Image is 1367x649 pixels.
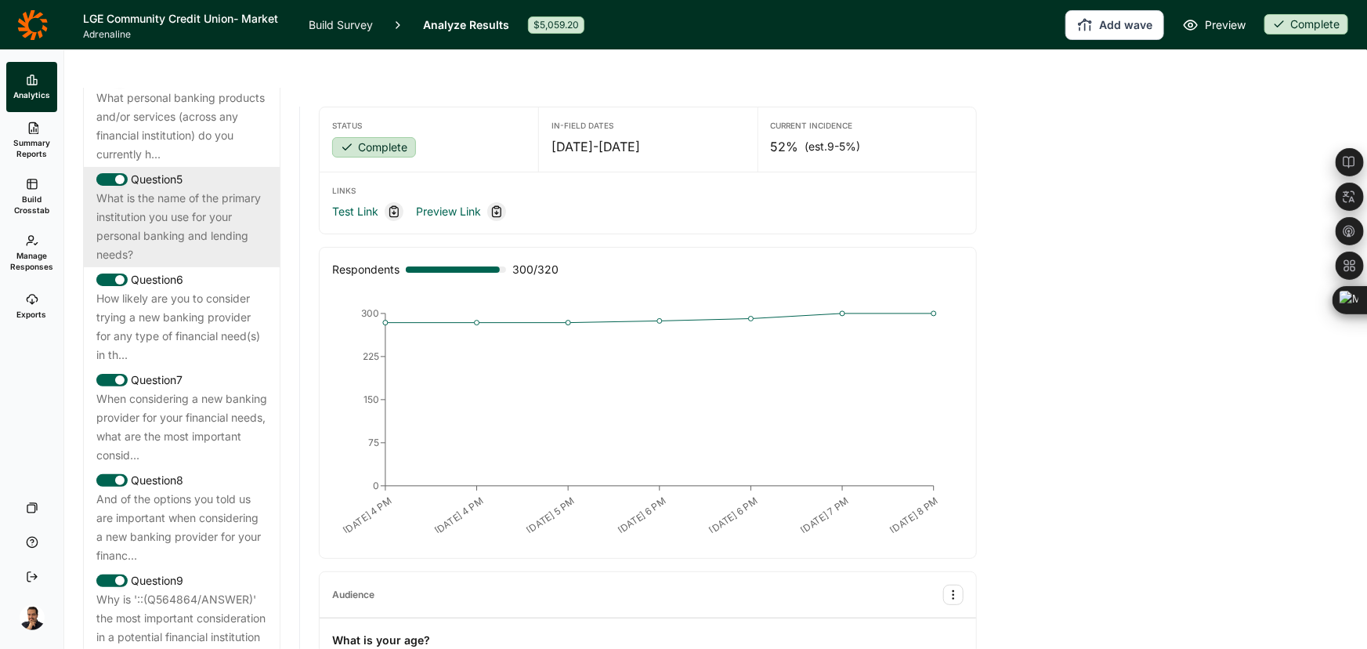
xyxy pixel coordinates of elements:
[805,139,861,154] span: (est. 9-5% )
[1183,16,1246,34] a: Preview
[361,307,379,319] tspan: 300
[552,120,744,131] div: In-Field Dates
[373,480,379,491] tspan: 0
[771,120,964,131] div: Current Incidence
[332,260,400,279] div: Respondents
[707,495,760,536] text: [DATE] 6 PM
[96,89,267,164] div: What personal banking products and/or services (across any financial institution) do you currentl...
[332,137,416,159] button: Complete
[512,260,559,279] span: 300 / 320
[385,202,403,221] div: Copy link
[6,225,57,281] a: Manage Responses
[332,120,526,131] div: Status
[341,495,394,537] text: [DATE] 4 PM
[96,471,267,490] div: Question 8
[6,112,57,169] a: Summary Reports
[363,393,379,405] tspan: 150
[332,589,374,601] div: Audience
[528,16,584,34] div: $5,059.20
[1264,14,1348,36] button: Complete
[616,495,668,536] text: [DATE] 6 PM
[332,185,964,196] div: Links
[13,194,51,216] span: Build Crosstab
[10,250,53,272] span: Manage Responses
[96,189,267,264] div: What is the name of the primary institution you use for your personal banking and lending needs?
[1065,10,1164,40] button: Add wave
[20,605,45,630] img: amg06m4ozjtcyqqhuw5b.png
[332,202,378,221] a: Test Link
[96,371,267,390] div: Question 7
[552,137,744,156] div: [DATE] - [DATE]
[1264,14,1348,34] div: Complete
[17,309,47,320] span: Exports
[368,437,379,448] tspan: 75
[432,495,486,537] text: [DATE] 4 PM
[83,28,290,41] span: Adrenaline
[6,169,57,225] a: Build Crosstab
[363,350,379,362] tspan: 225
[96,170,267,189] div: Question 5
[83,9,290,28] h1: LGE Community Credit Union- Market
[96,390,267,465] div: When considering a new banking provider for your financial needs, what are the most important con...
[332,137,416,158] div: Complete
[487,202,506,221] div: Copy link
[524,495,577,536] text: [DATE] 5 PM
[96,490,267,565] div: And of the options you told us are important when considering a new banking provider for your fin...
[771,137,799,156] span: 52%
[96,270,267,289] div: Question 6
[6,62,57,112] a: Analytics
[13,137,51,159] span: Summary Reports
[6,281,57,332] a: Exports
[888,495,940,536] text: [DATE] 8 PM
[416,202,481,221] a: Preview Link
[96,571,267,590] div: Question 9
[943,585,964,605] button: Audience Options
[1205,16,1246,34] span: Preview
[96,289,267,364] div: How likely are you to consider trying a new banking provider for any type of financial need(s) in...
[798,495,851,536] text: [DATE] 7 PM
[13,89,50,100] span: Analytics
